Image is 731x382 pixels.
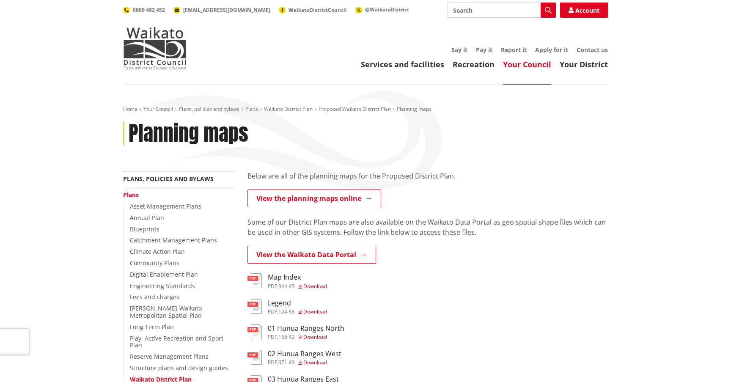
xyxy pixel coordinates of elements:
[130,270,198,278] a: Digital Enablement Plan
[560,3,608,18] a: Account
[453,59,495,69] a: Recreation
[355,6,409,13] a: @WaikatoDistrict
[247,324,344,340] a: 01 Hunua Ranges North pdf,105 KB Download
[264,105,313,113] a: Waikato District Plan
[268,299,327,307] h3: Legend
[268,284,327,289] div: ,
[130,334,223,349] a: Play, Active Recreation and Sport Plan
[123,191,139,199] a: Plans
[268,360,341,365] div: ,
[130,225,159,233] a: Blueprints
[130,247,185,256] a: Climate Action Plan
[143,105,173,113] a: Your Council
[361,59,444,69] a: Services and facilities
[501,46,527,54] a: Report it
[130,214,164,222] a: Annual Plan
[123,106,608,113] nav: breadcrumb
[279,6,347,14] a: WaikatoDistrictCouncil
[129,121,248,146] h1: Planning maps
[247,350,262,365] img: document-pdf.svg
[268,333,277,341] span: pdf
[278,333,295,341] span: 105 KB
[130,282,195,290] a: Engineering Standards
[245,105,258,113] a: Plans
[303,308,327,315] span: Download
[289,6,347,14] span: WaikatoDistrictCouncil
[303,359,327,366] span: Download
[247,350,341,365] a: 02 Hunua Ranges West pdf,371 KB Download
[130,293,179,301] a: Fees and charges
[133,6,165,14] span: 0800 492 452
[303,333,327,341] span: Download
[268,273,327,281] h3: Map Index
[451,46,467,54] a: Say it
[247,217,608,237] p: Some of our District Plan maps are also available on the Waikato Data Portal as geo spatial shape...
[278,283,295,290] span: 944 KB
[130,259,179,267] a: Community Plans
[123,175,214,183] a: Plans, policies and bylaws
[130,352,209,360] a: Reserve Management Plans
[247,171,608,181] p: Below are all of the planning maps for the Proposed District Plan.
[130,364,228,372] a: Structure plans and design guides
[319,105,391,113] a: Proposed Waikato District Plan
[247,299,327,314] a: Legend pdf,124 KB Download
[123,6,165,14] a: 0800 492 452
[365,6,409,13] span: @WaikatoDistrict
[179,105,239,113] a: Plans, policies and bylaws
[278,308,295,315] span: 124 KB
[130,323,174,331] a: Long Term Plan
[247,273,327,289] a: Map Index pdf,944 KB Download
[268,335,344,340] div: ,
[130,236,217,244] a: Catchment Management Plans
[247,273,262,288] img: document-pdf.svg
[183,6,270,14] span: [EMAIL_ADDRESS][DOMAIN_NAME]
[247,246,376,264] a: View the Waikato Data Portal
[247,324,262,339] img: document-pdf.svg
[268,359,277,366] span: pdf
[535,46,568,54] a: Apply for it
[123,27,187,69] img: Waikato District Council - Te Kaunihera aa Takiwaa o Waikato
[268,283,277,290] span: pdf
[503,59,551,69] a: Your Council
[303,283,327,290] span: Download
[130,304,202,319] a: [PERSON_NAME]-Waikato Metropolitan Spatial Plan
[278,359,295,366] span: 371 KB
[247,190,381,207] a: View the planning maps online
[130,202,201,210] a: Asset Management Plans
[448,3,556,18] input: Search input
[173,6,270,14] a: [EMAIL_ADDRESS][DOMAIN_NAME]
[560,59,608,69] a: Your District
[397,105,431,113] span: Planning maps
[123,105,137,113] a: Home
[268,308,277,315] span: pdf
[577,46,608,54] a: Contact us
[247,299,262,314] img: document-pdf.svg
[268,350,341,358] h3: 02 Hunua Ranges West
[268,309,327,314] div: ,
[476,46,492,54] a: Pay it
[268,324,344,333] h3: 01 Hunua Ranges North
